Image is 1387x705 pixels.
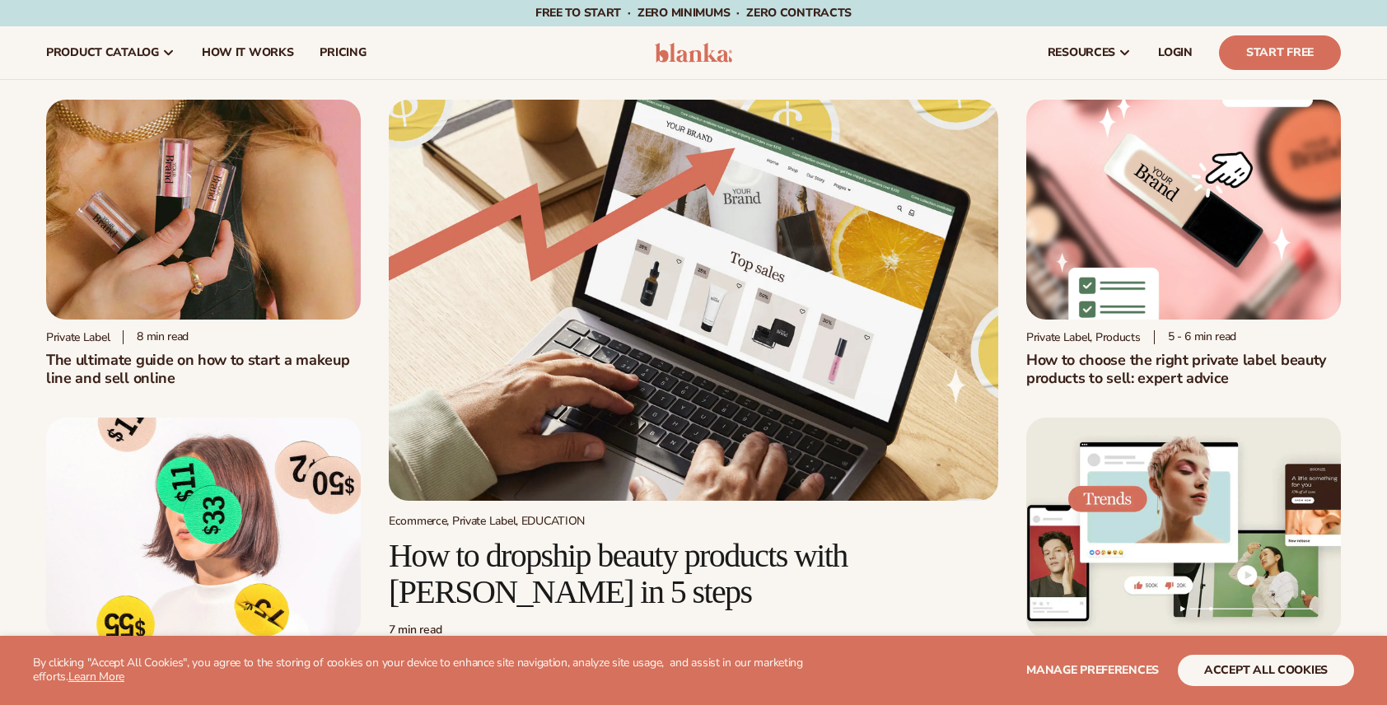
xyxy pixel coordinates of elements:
[389,100,998,501] img: Growing money with ecommerce
[1026,351,1341,387] h2: How to choose the right private label beauty products to sell: expert advice
[33,26,189,79] a: product catalog
[68,669,124,684] a: Learn More
[1145,26,1206,79] a: LOGIN
[1026,100,1341,320] img: Private Label Beauty Products Click
[33,656,810,684] p: By clicking "Accept All Cookies", you agree to the storing of cookies on your device to enhance s...
[1026,100,1341,387] a: Private Label Beauty Products Click Private Label, Products 5 - 6 min readHow to choose the right...
[389,100,998,680] a: Growing money with ecommerce Ecommerce, Private Label, EDUCATION How to dropship beauty products ...
[46,46,159,59] span: product catalog
[1026,418,1341,705] a: Social media trends this week (Updated weekly) Beauty Industry, Ecommerce, Education 3 min readSo...
[389,538,998,610] h2: How to dropship beauty products with [PERSON_NAME] in 5 steps
[1178,655,1354,686] button: accept all cookies
[655,43,733,63] img: logo
[1026,662,1159,678] span: Manage preferences
[46,351,361,387] h1: The ultimate guide on how to start a makeup line and sell online
[1154,330,1237,344] div: 5 - 6 min read
[189,26,307,79] a: How It Works
[1034,26,1145,79] a: resources
[1158,46,1193,59] span: LOGIN
[389,514,998,528] div: Ecommerce, Private Label, EDUCATION
[46,418,361,705] a: Profitability of private label company Ecommerce, Private Label 7 min readDo private label beauty...
[46,330,110,344] div: Private label
[1026,418,1341,637] img: Social media trends this week (Updated weekly)
[46,100,361,320] img: Person holding branded make up with a solid pink background
[1048,46,1115,59] span: resources
[1219,35,1341,70] a: Start Free
[389,623,998,637] div: 7 min read
[46,418,361,637] img: Profitability of private label company
[535,5,852,21] span: Free to start · ZERO minimums · ZERO contracts
[123,330,189,344] div: 8 min read
[202,46,294,59] span: How It Works
[46,100,361,387] a: Person holding branded make up with a solid pink background Private label 8 min readThe ultimate ...
[1026,655,1159,686] button: Manage preferences
[306,26,379,79] a: pricing
[1026,330,1141,344] div: Private Label, Products
[320,46,366,59] span: pricing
